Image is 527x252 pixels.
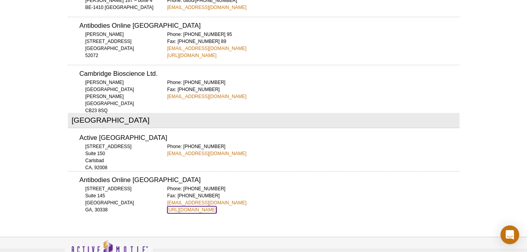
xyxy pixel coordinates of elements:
h3: Active [GEOGRAPHIC_DATA] [80,135,460,141]
a: [EMAIL_ADDRESS][DOMAIN_NAME] [167,199,247,206]
a: [EMAIL_ADDRESS][DOMAIN_NAME] [167,93,247,100]
a: [URL][DOMAIN_NAME] [167,52,217,59]
h3: Cambridge Bioscience Ltd. [80,71,460,77]
div: [PERSON_NAME][STREET_ADDRESS] [GEOGRAPHIC_DATA] 52072 [80,31,158,59]
a: [URL][DOMAIN_NAME] [167,206,217,213]
a: [EMAIL_ADDRESS][DOMAIN_NAME] [167,150,247,157]
h2: [GEOGRAPHIC_DATA] [68,113,460,128]
div: [STREET_ADDRESS] Suite 150 Carlsbad CA, 92008 [80,143,158,171]
div: Phone: [PHONE_NUMBER] Fax: [PHONE_NUMBER] [167,185,460,213]
h3: Antibodies Online [GEOGRAPHIC_DATA] [80,177,460,184]
div: [STREET_ADDRESS] Suite 145 [GEOGRAPHIC_DATA] GA, 30338 [80,185,158,213]
div: Phone: [PHONE_NUMBER] Fax: [PHONE_NUMBER] [167,79,460,100]
a: [EMAIL_ADDRESS][DOMAIN_NAME] [167,45,247,52]
div: Phone: [PHONE_NUMBER] 95 Fax: [PHONE_NUMBER] 89 [167,31,460,59]
a: [EMAIL_ADDRESS][DOMAIN_NAME] [167,4,247,11]
div: [PERSON_NAME][GEOGRAPHIC_DATA] [PERSON_NAME] [GEOGRAPHIC_DATA] CB23 8SQ [80,79,158,114]
div: Open Intercom Messenger [500,225,519,244]
h3: Antibodies Online [GEOGRAPHIC_DATA] [80,23,460,29]
div: Phone: [PHONE_NUMBER] [167,143,460,157]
